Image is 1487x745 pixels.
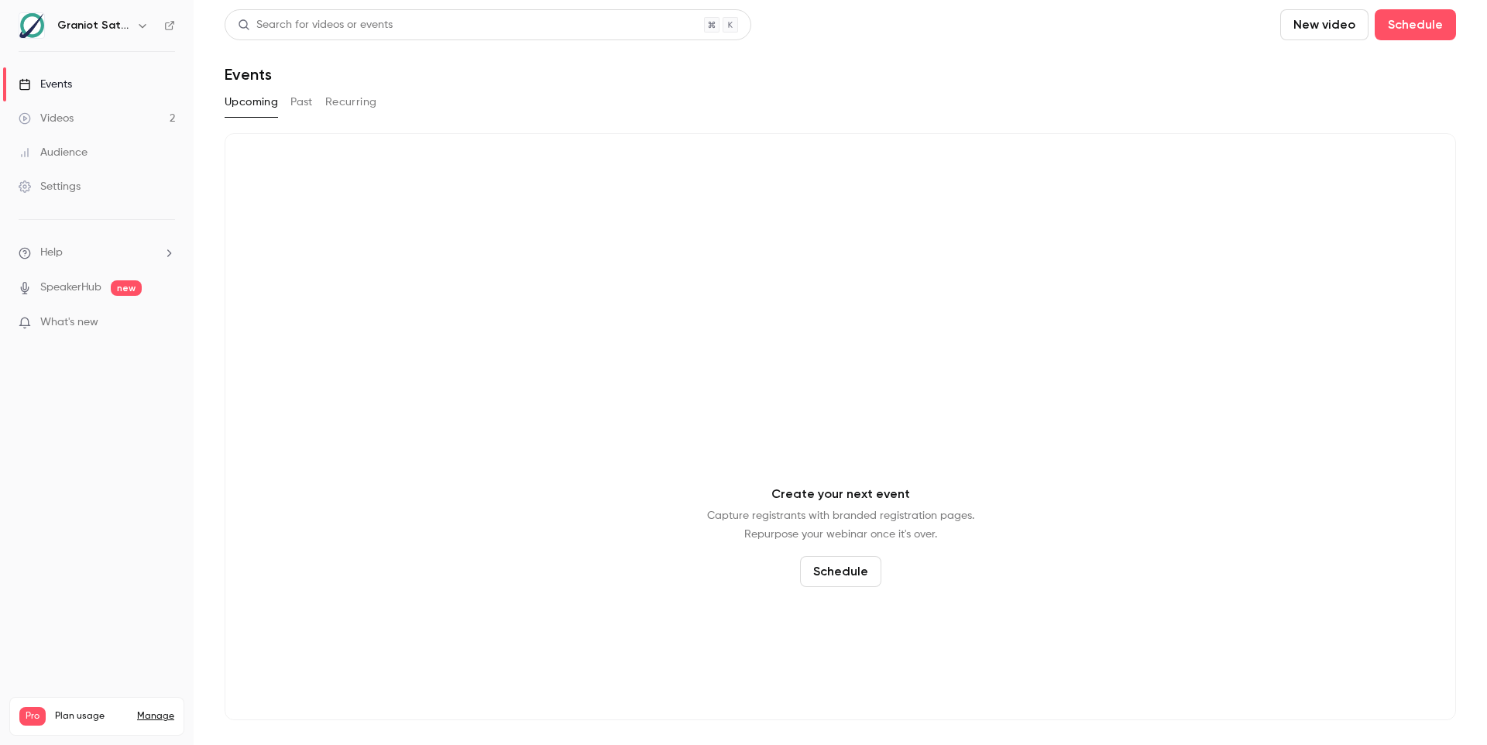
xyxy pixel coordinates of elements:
[290,90,313,115] button: Past
[325,90,377,115] button: Recurring
[40,280,101,296] a: SpeakerHub
[238,17,393,33] div: Search for videos or events
[156,316,175,330] iframe: Noticeable Trigger
[57,18,130,33] h6: Graniot Satellite Technologies SL
[19,13,44,38] img: Graniot Satellite Technologies SL
[19,77,72,92] div: Events
[137,710,174,723] a: Manage
[55,710,128,723] span: Plan usage
[800,556,881,587] button: Schedule
[111,280,142,296] span: new
[1280,9,1369,40] button: New video
[1375,9,1456,40] button: Schedule
[225,65,272,84] h1: Events
[19,179,81,194] div: Settings
[771,485,910,503] p: Create your next event
[40,314,98,331] span: What's new
[40,245,63,261] span: Help
[707,506,974,544] p: Capture registrants with branded registration pages. Repurpose your webinar once it's over.
[19,707,46,726] span: Pro
[19,245,175,261] li: help-dropdown-opener
[225,90,278,115] button: Upcoming
[19,145,88,160] div: Audience
[19,111,74,126] div: Videos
